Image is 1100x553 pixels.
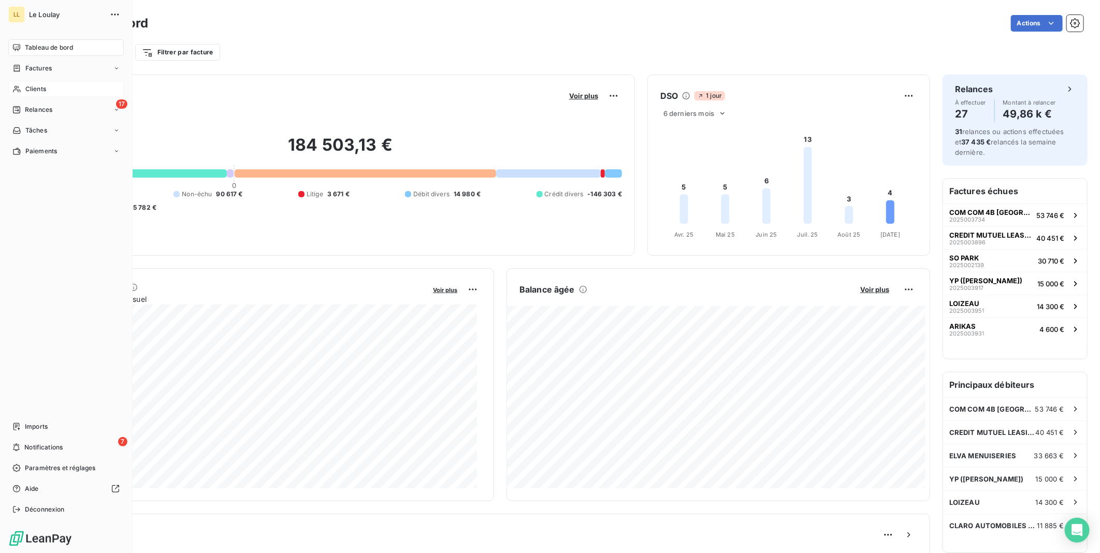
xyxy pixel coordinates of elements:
span: Voir plus [433,286,457,294]
span: 6 derniers mois [663,109,714,118]
h2: 184 503,13 € [59,135,622,166]
span: CLARO AUTOMOBILES REZE [949,521,1037,530]
span: 53 746 € [1035,405,1064,413]
span: 2025003896 [949,239,986,245]
span: ELVA MENUISERIES [949,452,1016,460]
span: COM COM 4B [GEOGRAPHIC_DATA] [949,405,1035,413]
tspan: Juin 25 [756,231,777,238]
span: LOIZEAU [949,299,979,308]
span: Imports [25,422,48,431]
span: 15 000 € [1036,475,1064,483]
tspan: Avr. 25 [674,231,693,238]
h4: 27 [955,106,986,122]
tspan: Juil. 25 [798,231,818,238]
span: 33 663 € [1034,452,1064,460]
span: 4 600 € [1039,325,1064,333]
tspan: [DATE] [880,231,900,238]
button: LOIZEAU202500395114 300 € [943,295,1087,317]
span: CREDIT MUTUEL LEASING [949,428,1036,436]
span: Crédit divers [545,190,584,199]
span: 30 710 € [1038,257,1064,265]
span: Chiffre d'affaires mensuel [59,294,426,304]
a: Aide [8,481,124,497]
button: SO PARK202500213930 710 € [943,249,1087,272]
img: Logo LeanPay [8,530,73,547]
span: 0 [232,181,236,190]
button: YP ([PERSON_NAME])202500391715 000 € [943,272,1087,295]
span: COM COM 4B [GEOGRAPHIC_DATA] [949,208,1032,216]
span: Déconnexion [25,505,65,514]
span: 3 671 € [327,190,350,199]
span: 2025003931 [949,330,984,337]
span: 1 jour [694,91,725,100]
span: 2025003951 [949,308,984,314]
h6: DSO [660,90,678,102]
span: Notifications [24,443,63,452]
span: 15 000 € [1037,280,1064,288]
span: -5 782 € [130,203,156,212]
span: 37 435 € [961,138,991,146]
span: 2025003917 [949,285,983,291]
span: Tableau de bord [25,43,73,52]
span: 11 885 € [1037,521,1064,530]
button: ARIKAS20250039314 600 € [943,317,1087,340]
span: relances ou actions effectuées et relancés la semaine dernière. [955,127,1064,156]
button: COM COM 4B [GEOGRAPHIC_DATA]202500373453 746 € [943,203,1087,226]
span: Relances [25,105,52,114]
h6: Factures échues [943,179,1087,203]
h6: Principaux débiteurs [943,372,1087,397]
span: 2025002139 [949,262,984,268]
span: Le Loulay [29,10,104,19]
span: LOIZEAU [949,498,980,506]
span: 2025003734 [949,216,985,223]
span: 53 746 € [1036,211,1064,220]
span: YP ([PERSON_NAME]) [949,475,1024,483]
span: SO PARK [949,254,979,262]
span: 40 451 € [1036,234,1064,242]
span: 90 617 € [216,190,242,199]
div: LL [8,6,25,23]
button: Actions [1011,15,1063,32]
span: À effectuer [955,99,986,106]
button: Voir plus [566,91,601,100]
div: Open Intercom Messenger [1065,518,1090,543]
span: CREDIT MUTUEL LEASING [949,231,1032,239]
span: Litige [307,190,323,199]
span: 14 300 € [1037,302,1064,311]
span: ARIKAS [949,322,976,330]
span: Clients [25,84,46,94]
h6: Relances [955,83,993,95]
span: 14 300 € [1036,498,1064,506]
span: 31 [955,127,962,136]
button: Filtrer par facture [135,44,220,61]
span: Factures [25,64,52,73]
span: 14 980 € [454,190,481,199]
span: Paramètres et réglages [25,463,95,473]
button: Voir plus [857,285,892,294]
button: Voir plus [430,285,460,294]
button: CREDIT MUTUEL LEASING202500389640 451 € [943,226,1087,249]
span: Voir plus [860,285,889,294]
span: -146 303 € [588,190,623,199]
span: YP ([PERSON_NAME]) [949,276,1022,285]
span: Montant à relancer [1003,99,1056,106]
span: 40 451 € [1036,428,1064,436]
tspan: Août 25 [837,231,860,238]
span: Débit divers [413,190,450,199]
tspan: Mai 25 [716,231,735,238]
span: Tâches [25,126,47,135]
h6: Balance âgée [519,283,575,296]
span: Non-échu [182,190,212,199]
span: Aide [25,484,39,493]
span: 7 [118,437,127,446]
span: Paiements [25,147,57,156]
h4: 49,86 k € [1003,106,1056,122]
span: 17 [116,99,127,109]
span: Voir plus [569,92,598,100]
